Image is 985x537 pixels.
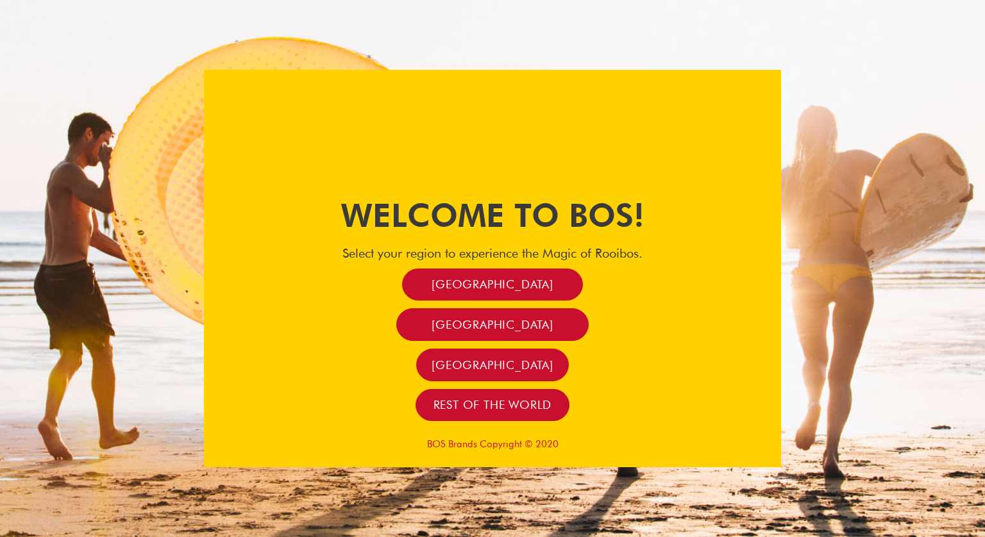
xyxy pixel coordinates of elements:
[432,358,553,372] span: [GEOGRAPHIC_DATA]
[416,349,569,381] a: [GEOGRAPHIC_DATA]
[402,268,583,301] a: [GEOGRAPHIC_DATA]
[204,438,781,450] p: BOS Brands Copyright © 2020
[204,245,781,261] h4: Select your region to experience the Magic of Rooibos.
[396,308,589,341] a: [GEOGRAPHIC_DATA]
[416,389,570,422] a: Rest of the world
[432,277,553,292] span: [GEOGRAPHIC_DATA]
[434,397,552,412] span: Rest of the world
[432,317,553,332] span: [GEOGRAPHIC_DATA]
[204,193,781,238] h1: Welcome to BOS!
[444,83,541,179] img: Bos Brands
